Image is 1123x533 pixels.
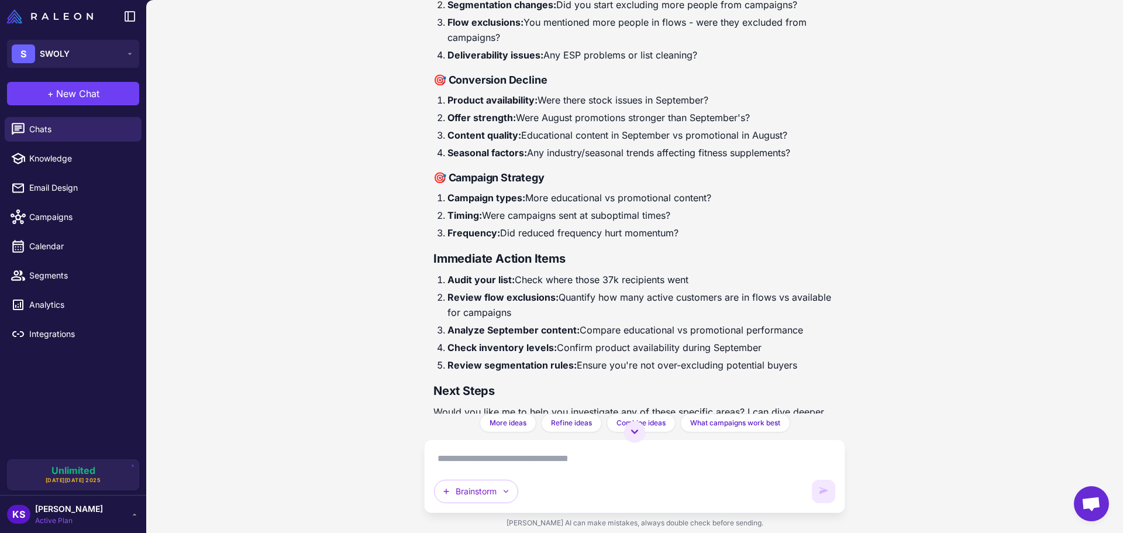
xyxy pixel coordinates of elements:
[5,293,142,317] a: Analytics
[447,192,525,204] strong: Campaign types:
[51,466,95,475] span: Unlimited
[7,505,30,524] div: KS
[480,414,536,432] button: More ideas
[7,40,139,68] button: SSWOLY
[29,240,132,253] span: Calendar
[447,94,538,106] strong: Product availability:
[447,110,836,125] li: Were August promotions stronger than September's?
[447,357,836,373] li: Ensure you're not over-excluding potential buyers
[5,234,142,259] a: Calendar
[447,15,836,45] li: You mentioned more people in flows - were they excluded from campaigns?
[424,513,845,533] div: [PERSON_NAME] AI can make mistakes, always double check before sending.
[447,291,559,303] strong: Review flow exclusions:
[447,145,836,160] li: Any industry/seasonal trends affecting fitness supplements?
[5,263,142,288] a: Segments
[5,117,142,142] a: Chats
[29,152,132,165] span: Knowledge
[447,324,580,336] strong: Analyze September content:
[551,418,592,428] span: Refine ideas
[447,342,557,353] strong: Check inventory levels:
[433,74,547,86] strong: 🎯 Conversion Decline
[5,322,142,346] a: Integrations
[447,16,523,28] strong: Flow exclusions:
[447,112,516,123] strong: Offer strength:
[433,252,566,266] strong: Immediate Action Items
[29,123,132,136] span: Chats
[447,272,836,287] li: Check where those 37k recipients went
[447,274,515,286] strong: Audit your list:
[447,128,836,143] li: Educational content in September vs promotional in August?
[447,290,836,320] li: Quantify how many active customers are in flows vs available for campaigns
[12,44,35,63] div: S
[607,414,676,432] button: Combine ideas
[541,414,602,432] button: Refine ideas
[433,384,495,398] strong: Next Steps
[433,171,545,184] strong: 🎯 Campaign Strategy
[5,176,142,200] a: Email Design
[433,404,836,435] p: Would you like me to help you investigate any of these specific areas? I can dive deeper into:
[447,209,482,221] strong: Timing:
[447,190,836,205] li: More educational vs promotional content?
[29,298,132,311] span: Analytics
[35,503,103,515] span: [PERSON_NAME]
[690,418,780,428] span: What campaigns work best
[447,47,836,63] li: Any ESP problems or list cleaning?
[5,146,142,171] a: Knowledge
[29,328,132,341] span: Integrations
[447,322,836,338] li: Compare educational vs promotional performance
[680,414,790,432] button: What campaigns work best
[56,87,99,101] span: New Chat
[7,82,139,105] button: +New Chat
[46,476,101,484] span: [DATE][DATE] 2025
[29,211,132,223] span: Campaigns
[490,418,526,428] span: More ideas
[447,147,527,159] strong: Seasonal factors:
[447,225,836,240] li: Did reduced frequency hurt momentum?
[616,418,666,428] span: Combine ideas
[434,480,518,503] button: Brainstorm
[1074,486,1109,521] div: Open chat
[447,49,543,61] strong: Deliverability issues:
[7,9,93,23] img: Raleon Logo
[5,205,142,229] a: Campaigns
[447,208,836,223] li: Were campaigns sent at suboptimal times?
[447,227,500,239] strong: Frequency:
[447,129,521,141] strong: Content quality:
[447,340,836,355] li: Confirm product availability during September
[47,87,54,101] span: +
[29,181,132,194] span: Email Design
[40,47,70,60] span: SWOLY
[29,269,132,282] span: Segments
[447,359,577,371] strong: Review segmentation rules:
[447,92,836,108] li: Were there stock issues in September?
[35,515,103,526] span: Active Plan
[7,9,98,23] a: Raleon Logo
